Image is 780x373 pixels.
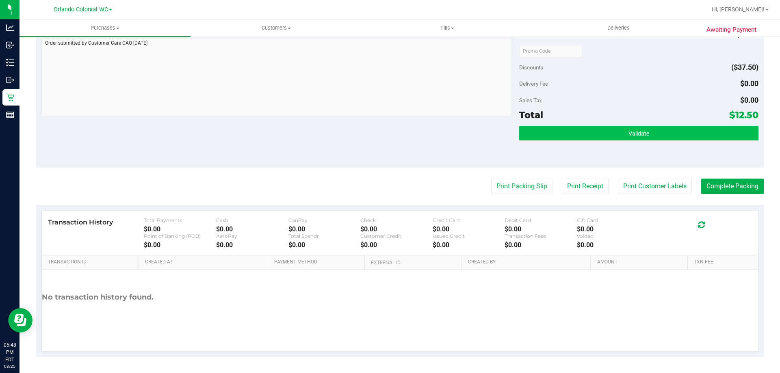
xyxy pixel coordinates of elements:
div: Total Payments [144,217,216,223]
a: Deliveries [533,19,704,37]
div: Credit Card [433,217,505,223]
span: $50.00 [736,30,758,39]
input: Promo Code [519,45,582,57]
div: $0.00 [433,225,505,233]
button: Complete Packing [701,179,764,194]
div: Point of Banking (POB) [144,233,216,239]
span: Tills [362,24,532,32]
a: Tills [362,19,533,37]
div: $0.00 [288,241,361,249]
div: Voided [577,233,649,239]
inline-svg: Retail [6,93,14,101]
a: Created At [145,259,264,265]
a: Payment Method [274,259,362,265]
div: $0.00 [505,241,577,249]
div: Cash [216,217,288,223]
span: Orlando Colonial WC [54,6,108,13]
div: Total Spendr [288,233,361,239]
div: $0.00 [577,225,649,233]
a: Purchases [19,19,191,37]
inline-svg: Inbound [6,41,14,49]
a: Txn Fee [694,259,749,265]
span: ($37.50) [731,63,758,71]
inline-svg: Analytics [6,24,14,32]
div: $0.00 [144,225,216,233]
span: Customers [191,24,361,32]
div: CanPay [288,217,361,223]
span: Awaiting Payment [706,25,756,34]
button: Validate [519,126,758,140]
span: Validate [628,130,649,137]
th: External ID [364,255,461,270]
div: $0.00 [216,241,288,249]
inline-svg: Reports [6,111,14,119]
div: AeroPay [216,233,288,239]
div: Gift Card [577,217,649,223]
p: 08/25 [4,363,16,369]
div: $0.00 [360,241,433,249]
span: Hi, [PERSON_NAME]! [712,6,765,13]
div: Check [360,217,433,223]
div: Customer Credit [360,233,433,239]
div: $0.00 [433,241,505,249]
a: Transaction ID [48,259,136,265]
button: Print Receipt [562,179,609,194]
p: 05:48 PM EDT [4,341,16,363]
div: $0.00 [288,225,361,233]
div: $0.00 [360,225,433,233]
div: $0.00 [144,241,216,249]
a: Customers [191,19,362,37]
a: Created By [468,259,587,265]
span: $0.00 [740,79,758,88]
a: Amount [597,259,685,265]
span: Discounts [519,60,543,75]
span: $0.00 [740,96,758,104]
div: Transaction Fees [505,233,577,239]
iframe: Resource center [8,308,32,332]
div: Debit Card [505,217,577,223]
inline-svg: Inventory [6,58,14,67]
span: $12.50 [729,109,758,121]
span: Delivery Fee [519,80,548,87]
div: $0.00 [216,225,288,233]
span: Subtotal [519,31,539,38]
inline-svg: Outbound [6,76,14,84]
span: Purchases [19,24,191,32]
span: Deliveries [596,24,641,32]
div: No transaction history found. [42,270,154,325]
div: $0.00 [505,225,577,233]
button: Print Customer Labels [618,179,692,194]
div: Issued Credit [433,233,505,239]
button: Print Packing Slip [491,179,552,194]
div: $0.00 [577,241,649,249]
span: Total [519,109,543,121]
span: Sales Tax [519,97,542,103]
